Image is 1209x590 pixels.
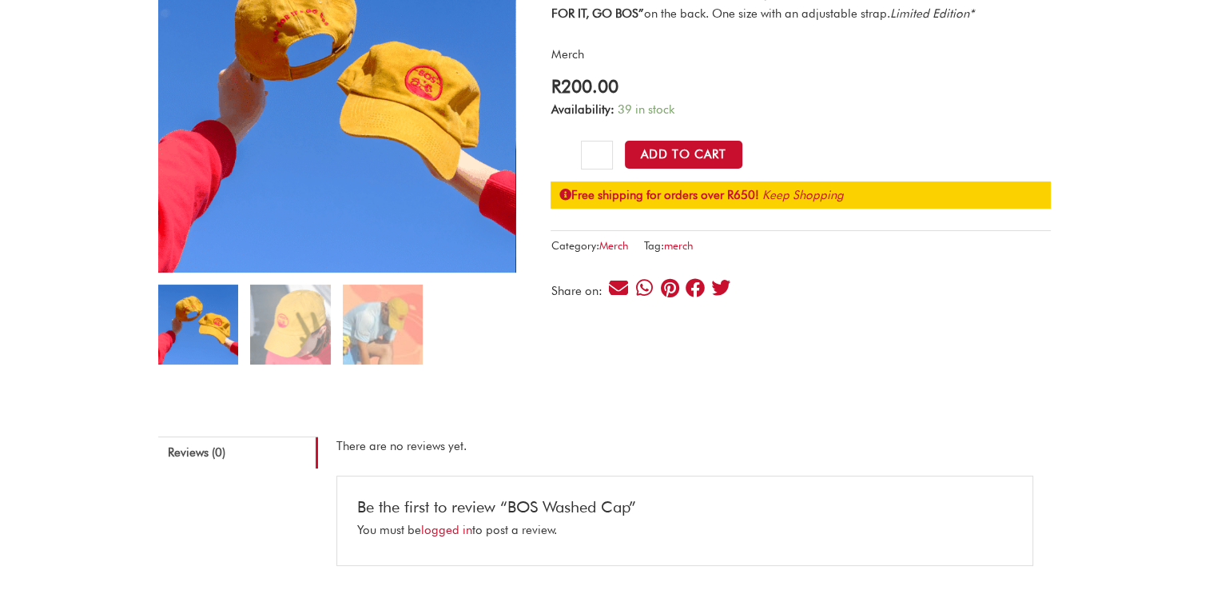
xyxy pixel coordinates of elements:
span: Be the first to review “BOS Washed Cap” [357,481,636,516]
img: bos cap [158,285,238,365]
div: Share on pinterest [659,277,681,298]
p: Merch [551,45,1051,65]
a: Keep Shopping [762,188,843,202]
span: R [551,75,560,97]
span: 39 in stock [617,102,674,117]
span: Category: [551,236,628,256]
input: Product quantity [581,141,612,169]
p: There are no reviews yet. [336,437,1033,456]
img: bos cooler bag [343,285,423,365]
button: Add to Cart [625,141,742,169]
span: Tag: [643,236,693,256]
a: Reviews (0) [158,437,318,468]
p: You must be to post a review. [357,520,1012,540]
div: Share on whatsapp [634,277,655,298]
div: Share on email [608,277,630,298]
a: merch [663,239,693,252]
div: Share on: [551,285,607,297]
strong: Free shipping for orders over R650! [559,188,758,202]
div: Share on twitter [710,277,732,298]
bdi: 200.00 [551,75,618,97]
em: Limited Edition* [889,6,973,21]
div: Share on facebook [685,277,706,298]
a: Merch [599,239,628,252]
a: logged in [421,523,472,537]
span: Availability: [551,102,614,117]
img: bos cooler bag [250,285,330,365]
